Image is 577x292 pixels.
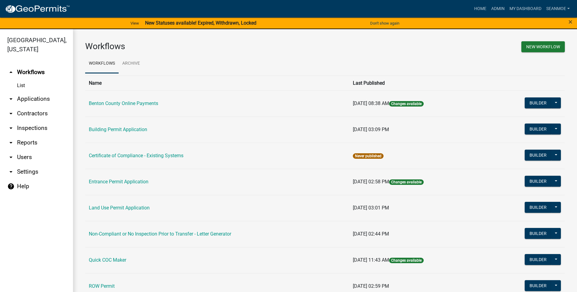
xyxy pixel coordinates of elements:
[89,179,148,185] a: Entrance Permit Application
[544,3,572,15] a: SeanMoe
[89,205,150,211] a: Land Use Permit Application
[472,3,489,15] a: Home
[353,127,389,132] span: [DATE] 03:09 PM
[568,18,572,25] button: Close
[349,76,487,90] th: Last Published
[119,54,144,73] a: Archive
[353,100,389,106] span: [DATE] 08:38 AM
[145,20,256,26] strong: New Statuses available! Expired, Withdrawn, Locked
[7,168,15,175] i: arrow_drop_down
[89,283,115,289] a: ROW Permit
[353,231,389,237] span: [DATE] 02:44 PM
[525,150,551,161] button: Builder
[89,257,126,263] a: Quick COC Maker
[7,110,15,117] i: arrow_drop_down
[525,124,551,134] button: Builder
[568,18,572,26] span: ×
[389,258,424,263] span: Changes available
[85,41,321,52] h3: Workflows
[7,154,15,161] i: arrow_drop_down
[7,183,15,190] i: help
[353,179,389,185] span: [DATE] 02:58 PM
[525,280,551,291] button: Builder
[85,54,119,73] a: Workflows
[89,231,231,237] a: Non-Compliant or No Inspection Prior to Transfer - Letter Generator
[7,95,15,103] i: arrow_drop_down
[89,153,183,158] a: Certificate of Compliance - Existing Systems
[353,257,389,263] span: [DATE] 11:43 AM
[368,18,402,28] button: Don't show again
[489,3,507,15] a: Admin
[525,228,551,239] button: Builder
[525,254,551,265] button: Builder
[389,101,424,107] span: Changes available
[353,205,389,211] span: [DATE] 03:01 PM
[507,3,544,15] a: My Dashboard
[89,100,158,106] a: Benton County Online Payments
[7,139,15,146] i: arrow_drop_down
[353,153,384,159] span: Never published
[128,18,141,28] a: View
[353,283,389,289] span: [DATE] 02:59 PM
[525,202,551,213] button: Builder
[85,76,349,90] th: Name
[7,124,15,132] i: arrow_drop_down
[525,97,551,108] button: Builder
[7,69,15,76] i: arrow_drop_up
[521,41,565,52] button: New Workflow
[389,179,424,185] span: Changes available
[525,176,551,187] button: Builder
[89,127,147,132] a: Building Permit Application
